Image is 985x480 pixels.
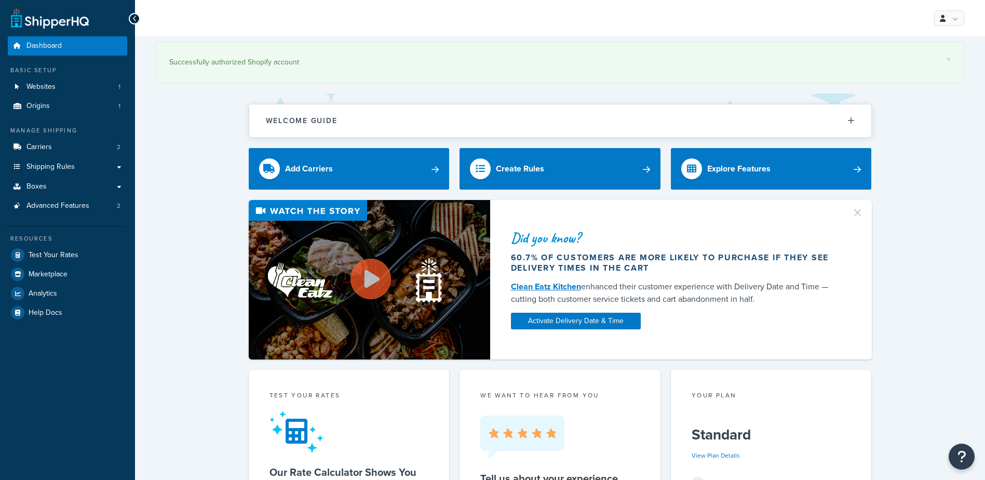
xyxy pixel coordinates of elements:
[8,36,127,56] a: Dashboard
[511,281,581,292] a: Clean Eatz Kitchen
[8,177,127,196] a: Boxes
[26,182,47,191] span: Boxes
[8,138,127,157] li: Carriers
[8,196,127,216] li: Advanced Features
[671,148,872,190] a: Explore Features
[26,83,56,91] span: Websites
[249,200,490,359] img: Video thumbnail
[692,451,740,460] a: View Plan Details
[8,97,127,116] li: Origins
[8,77,127,97] a: Websites1
[8,265,127,284] a: Marketplace
[26,202,89,210] span: Advanced Features
[8,246,127,264] a: Test Your Rates
[496,162,544,176] div: Create Rules
[511,281,839,305] div: enhanced their customer experience with Delivery Date and Time — cutting both customer service ti...
[249,104,871,137] button: Welcome Guide
[8,157,127,177] a: Shipping Rules
[26,102,50,111] span: Origins
[117,202,120,210] span: 2
[118,102,120,111] span: 1
[511,252,839,273] div: 60.7% of customers are more likely to purchase if they see delivery times in the cart
[269,391,429,403] div: Test your rates
[169,55,951,70] div: Successfully authorized Shopify account
[692,426,851,443] h5: Standard
[118,83,120,91] span: 1
[8,303,127,322] a: Help Docs
[8,284,127,303] a: Analytics
[29,309,62,317] span: Help Docs
[511,313,641,329] a: Activate Delivery Date & Time
[29,270,68,279] span: Marketplace
[29,251,78,260] span: Test Your Rates
[117,143,120,152] span: 2
[8,126,127,135] div: Manage Shipping
[707,162,771,176] div: Explore Features
[8,97,127,116] a: Origins1
[8,138,127,157] a: Carriers2
[26,163,75,171] span: Shipping Rules
[26,143,52,152] span: Carriers
[8,196,127,216] a: Advanced Features2
[29,289,57,298] span: Analytics
[266,117,338,125] h2: Welcome Guide
[947,55,951,63] a: ×
[511,231,839,245] div: Did you know?
[8,66,127,75] div: Basic Setup
[8,77,127,97] li: Websites
[692,391,851,403] div: Your Plan
[8,234,127,243] div: Resources
[26,42,62,50] span: Dashboard
[480,391,640,400] p: we want to hear from you
[949,444,975,470] button: Open Resource Center
[249,148,450,190] a: Add Carriers
[460,148,660,190] a: Create Rules
[285,162,333,176] div: Add Carriers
